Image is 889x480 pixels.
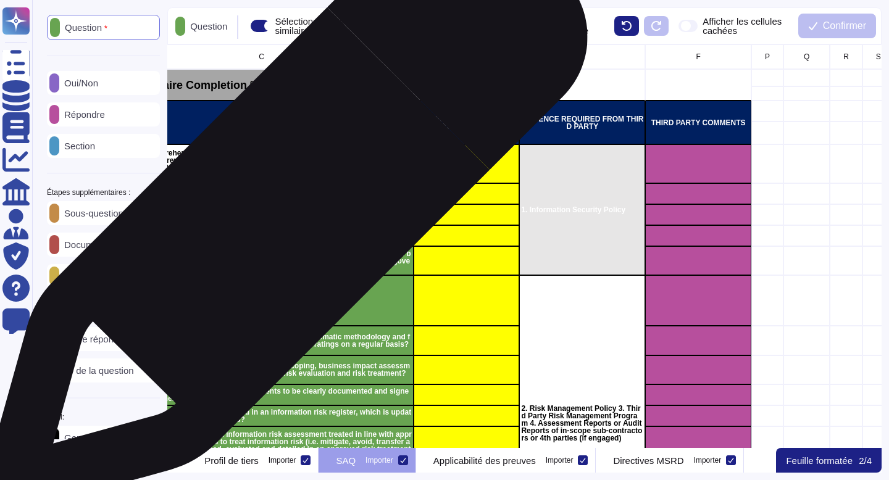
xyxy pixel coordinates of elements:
[65,22,102,33] font: Question
[64,334,152,344] font: 2ème réponse courte
[859,455,864,466] font: 2
[365,456,393,465] font: Importer
[867,455,872,466] font: 4
[47,413,64,421] font: Outil:
[111,186,412,201] p: Do you review all the information security policies and standards on an annual basis?
[336,455,356,466] font: SAQ
[111,387,412,402] p: Require results of information risk assessments to be clearly documented and signed off by the ow...
[613,455,683,466] font: Directives MSRD
[64,141,95,151] font: Section
[64,78,98,88] font: Oui/Non
[259,53,264,60] span: C
[190,21,227,31] font: Question
[648,119,749,126] p: THIRD PARTY COMMENTS
[696,53,701,60] span: F
[111,119,412,126] p: QUESTION
[823,20,866,31] font: Confirmer
[765,53,770,60] span: P
[269,456,296,465] font: Importer
[204,455,259,466] font: Profil de tiers
[64,365,134,376] font: ID de la question
[111,297,412,304] p: Are there information risks assessments performed
[433,16,485,36] font: Feuille transparente
[111,207,412,222] p: Is there a documented information security programme and the security strategy aligned with the o...
[47,188,130,197] font: Étapes supplémentaires :
[843,53,849,60] span: R
[876,53,881,60] span: S
[703,16,782,36] font: Afficher les cellules cachées
[111,408,412,423] p: Are information risk ratings maintained in an information risk register, which is updated accordi...
[5,448,27,470] img: utilisateur
[415,115,517,130] p: THIRD PARTY RESPONSE (Not Applicable/Yes/No)
[804,53,809,60] span: Q
[111,362,412,377] p: Has a methodology that include requirements for scoping, business impact assessments, threat prof...
[64,432,97,443] font: Gomme
[111,250,412,272] p: Is there a governing body demonstrate its commitment to information security (e.g. by evaluating,...
[522,405,644,442] p: 2. Risk Management Policy 3. Third Party Risk Management Program 4. Assessment Reports or Audit R...
[580,53,585,60] span: E
[111,149,412,179] p: Is there a comprehensive, documented information security policy: a) With an owner responsible fo...
[275,16,377,36] font: Sélectionner des cellules similaires
[864,455,866,466] font: /
[415,80,517,91] p: 0%
[538,16,589,36] font: Formatage automatique
[64,208,123,218] font: Sous-question
[522,206,644,213] p: 1. Information Security Policy
[111,431,412,460] p: Are risks identified as part of an information risk assessment treated in line with approved crit...
[20,423,23,428] font: 8
[167,44,882,448] div: grille
[464,53,470,60] span: D
[522,115,644,130] p: EVIDENCE REQUIRED FROM THIRD PARTY
[694,456,722,465] font: Importer
[111,333,412,348] p: Performed on target environments using a structured, systematic methodology and factors that migh...
[64,109,105,120] font: Répondre
[64,271,112,281] font: Instructions
[111,228,412,243] p: Has a Chief Information Security Officer (or equivalent) been appointed, with overall responsibil...
[64,239,111,250] font: Documents
[786,455,853,466] font: Feuille formatée
[433,455,536,466] font: Applicabilité des preuves
[798,14,876,38] button: Confirmer
[546,456,574,465] font: Importer
[2,445,36,473] button: utilisateur
[64,302,122,313] font: Sous-sections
